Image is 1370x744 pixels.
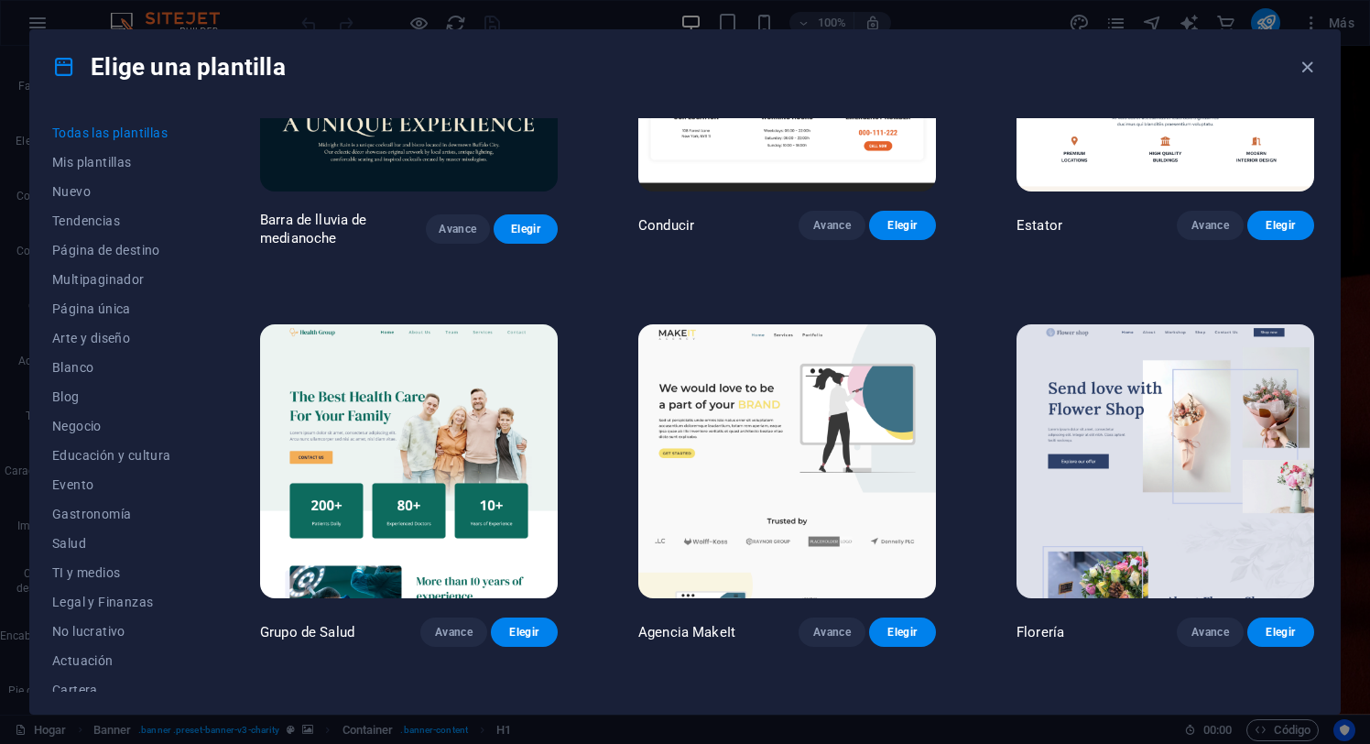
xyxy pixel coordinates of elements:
[52,587,179,617] button: Legal y Finanzas
[799,211,865,240] button: Avance
[1177,211,1244,240] button: Avance
[52,477,93,492] font: Evento
[260,624,354,640] font: Grupo de Salud
[52,565,120,580] font: TI y medios
[52,507,131,521] font: Gastronomía
[52,617,179,646] button: No lucrativo
[52,624,125,639] font: No lucrativo
[52,441,179,470] button: Educación y cultura
[52,389,80,404] font: Blog
[494,214,558,244] button: Elegir
[52,470,179,499] button: Evento
[52,419,102,433] font: Negocio
[813,219,851,232] font: Avance
[813,626,851,639] font: Avance
[799,618,865,647] button: Avance
[869,211,936,240] button: Elegir
[52,353,179,382] button: Blanco
[1177,618,1244,647] button: Avance
[869,618,936,647] button: Elegir
[1247,618,1314,647] button: Elegir
[91,53,286,81] font: Elige una plantilla
[52,265,179,294] button: Multipaginador
[52,411,179,441] button: Negocio
[52,653,114,668] font: Actuación
[420,618,487,647] button: Avance
[1017,324,1314,598] img: Florería
[52,558,179,587] button: TI y medios
[52,184,91,199] font: Nuevo
[52,683,98,697] font: Cartera
[1191,626,1229,639] font: Avance
[491,618,558,647] button: Elegir
[1191,219,1229,232] font: Avance
[52,272,145,287] font: Multipaginador
[52,360,93,375] font: Blanco
[435,626,473,639] font: Avance
[52,499,179,529] button: Gastronomía
[1017,624,1064,640] font: Florería
[887,626,917,639] font: Elegir
[52,301,131,316] font: Página única
[52,177,179,206] button: Nuevo
[52,448,171,463] font: Educación y cultura
[1266,219,1295,232] font: Elegir
[52,646,179,675] button: Actuación
[439,223,476,235] font: Avance
[52,529,179,558] button: Salud
[52,536,86,551] font: Salud
[260,324,558,598] img: Grupo de Salud
[638,217,694,234] font: Conducir
[638,624,735,640] font: Agencia MakeIt
[260,212,367,246] font: Barra de lluvia de medianoche
[52,331,130,345] font: Arte y diseño
[52,206,179,235] button: Tendencias
[52,235,179,265] button: Página de destino
[52,118,179,148] button: Todas las plantillas
[887,219,917,232] font: Elegir
[511,223,540,235] font: Elegir
[509,626,538,639] font: Elegir
[52,243,160,257] font: Página de destino
[52,126,168,140] font: Todas las plantillas
[1247,211,1314,240] button: Elegir
[52,382,179,411] button: Blog
[52,675,179,705] button: Cartera
[638,324,936,598] img: Agencia MakeIt
[52,213,120,228] font: Tendencias
[52,323,179,353] button: Arte y diseño
[52,148,179,177] button: Mis plantillas
[1017,217,1062,234] font: Estator
[52,155,132,170] font: Mis plantillas
[52,595,153,609] font: Legal y Finanzas
[426,214,490,244] button: Avance
[1266,626,1295,639] font: Elegir
[52,294,179,323] button: Página única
